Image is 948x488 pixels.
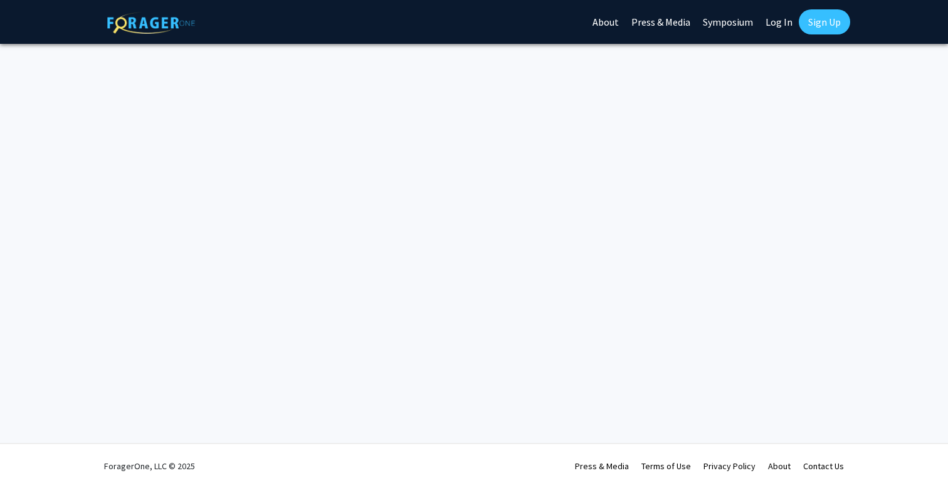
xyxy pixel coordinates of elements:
a: Contact Us [803,460,844,472]
a: Privacy Policy [703,460,756,472]
a: Terms of Use [641,460,691,472]
a: Press & Media [575,460,629,472]
div: ForagerOne, LLC © 2025 [104,444,195,488]
img: ForagerOne Logo [107,12,195,34]
a: About [768,460,791,472]
a: Sign Up [799,9,850,34]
